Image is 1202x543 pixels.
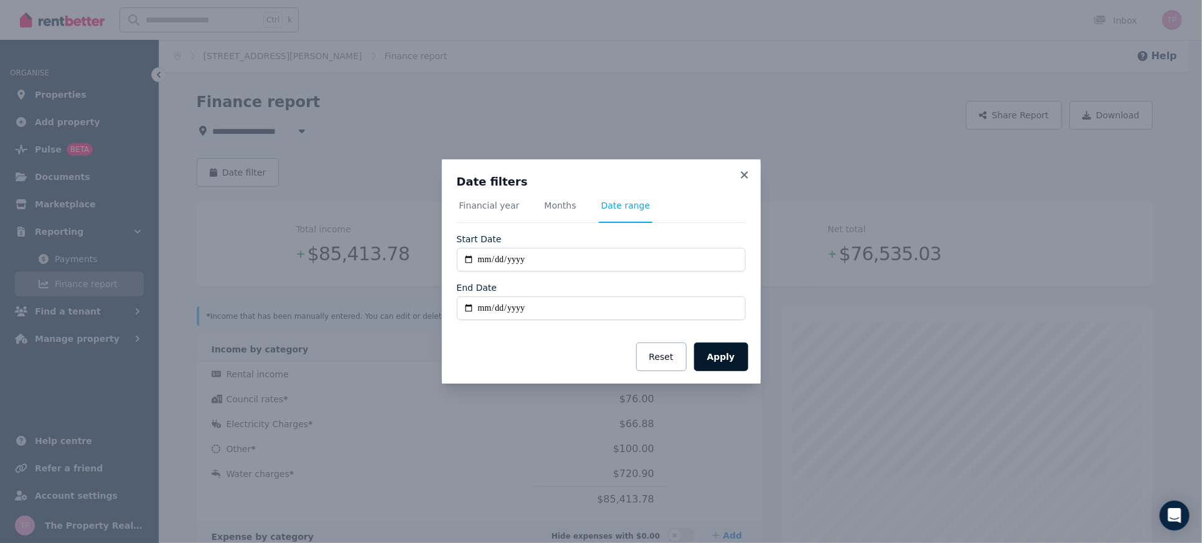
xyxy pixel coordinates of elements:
h3: Date filters [457,174,746,189]
nav: Tabs [457,199,746,223]
div: Open Intercom Messenger [1160,501,1190,531]
label: Start Date [457,233,502,245]
span: Date range [601,199,650,212]
span: Financial year [459,199,520,212]
span: Months [545,199,576,212]
button: Apply [694,342,748,371]
label: End Date [457,281,497,294]
button: Reset [636,342,687,371]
